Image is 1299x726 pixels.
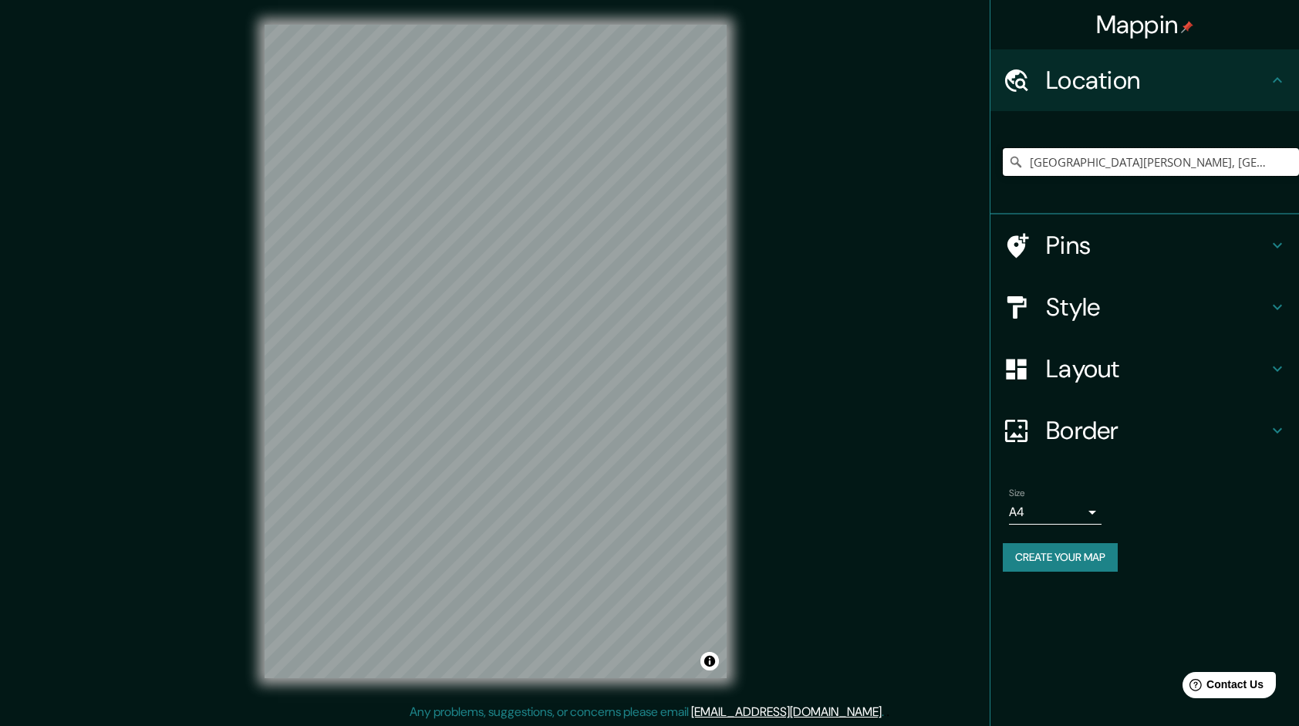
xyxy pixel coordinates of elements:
h4: Mappin [1096,9,1194,40]
div: Location [990,49,1299,111]
h4: Pins [1046,230,1268,261]
canvas: Map [265,25,727,678]
button: Create your map [1003,543,1118,572]
h4: Style [1046,292,1268,322]
img: pin-icon.png [1181,21,1193,33]
label: Size [1009,487,1025,500]
iframe: Help widget launcher [1162,666,1282,709]
div: Pins [990,214,1299,276]
input: Pick your city or area [1003,148,1299,176]
a: [EMAIL_ADDRESS][DOMAIN_NAME] [691,704,882,720]
h4: Layout [1046,353,1268,384]
div: . [884,703,886,721]
div: Style [990,276,1299,338]
div: . [886,703,889,721]
div: Layout [990,338,1299,400]
button: Toggle attribution [700,652,719,670]
div: Border [990,400,1299,461]
h4: Border [1046,415,1268,446]
h4: Location [1046,65,1268,96]
div: A4 [1009,500,1102,525]
p: Any problems, suggestions, or concerns please email . [410,703,884,721]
